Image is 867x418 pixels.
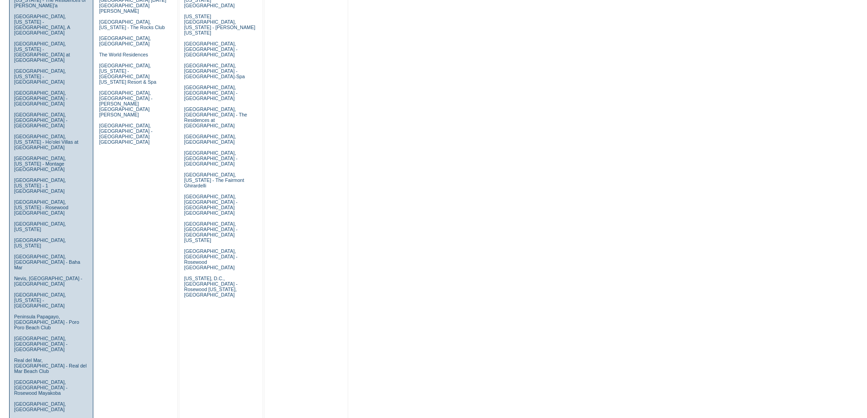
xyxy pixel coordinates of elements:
[184,221,237,243] a: [GEOGRAPHIC_DATA], [GEOGRAPHIC_DATA] - [GEOGRAPHIC_DATA] [US_STATE]
[14,401,66,412] a: [GEOGRAPHIC_DATA], [GEOGRAPHIC_DATA]
[99,90,152,117] a: [GEOGRAPHIC_DATA], [GEOGRAPHIC_DATA] - [PERSON_NAME][GEOGRAPHIC_DATA][PERSON_NAME]
[99,52,148,57] a: The World Residences
[184,172,244,188] a: [GEOGRAPHIC_DATA], [US_STATE] - The Fairmont Ghirardelli
[14,112,67,128] a: [GEOGRAPHIC_DATA], [GEOGRAPHIC_DATA] - [GEOGRAPHIC_DATA]
[14,199,68,216] a: [GEOGRAPHIC_DATA], [US_STATE] - Rosewood [GEOGRAPHIC_DATA]
[184,41,237,57] a: [GEOGRAPHIC_DATA], [GEOGRAPHIC_DATA] - [GEOGRAPHIC_DATA]
[184,150,237,166] a: [GEOGRAPHIC_DATA], [GEOGRAPHIC_DATA] - [GEOGRAPHIC_DATA]
[14,90,67,106] a: [GEOGRAPHIC_DATA], [GEOGRAPHIC_DATA] - [GEOGRAPHIC_DATA]
[99,35,151,46] a: [GEOGRAPHIC_DATA], [GEOGRAPHIC_DATA]
[99,123,152,145] a: [GEOGRAPHIC_DATA], [GEOGRAPHIC_DATA] - [GEOGRAPHIC_DATA] [GEOGRAPHIC_DATA]
[14,292,66,308] a: [GEOGRAPHIC_DATA], [US_STATE] - [GEOGRAPHIC_DATA]
[184,194,237,216] a: [GEOGRAPHIC_DATA], [GEOGRAPHIC_DATA] - [GEOGRAPHIC_DATA] [GEOGRAPHIC_DATA]
[184,14,255,35] a: [US_STATE][GEOGRAPHIC_DATA], [US_STATE] - [PERSON_NAME] [US_STATE]
[184,248,237,270] a: [GEOGRAPHIC_DATA], [GEOGRAPHIC_DATA] - Rosewood [GEOGRAPHIC_DATA]
[14,156,66,172] a: [GEOGRAPHIC_DATA], [US_STATE] - Montage [GEOGRAPHIC_DATA]
[14,314,79,330] a: Peninsula Papagayo, [GEOGRAPHIC_DATA] - Poro Poro Beach Club
[184,106,247,128] a: [GEOGRAPHIC_DATA], [GEOGRAPHIC_DATA] - The Residences at [GEOGRAPHIC_DATA]
[14,276,82,287] a: Nevis, [GEOGRAPHIC_DATA] - [GEOGRAPHIC_DATA]
[14,134,78,150] a: [GEOGRAPHIC_DATA], [US_STATE] - Ho'olei Villas at [GEOGRAPHIC_DATA]
[14,336,67,352] a: [GEOGRAPHIC_DATA], [GEOGRAPHIC_DATA] - [GEOGRAPHIC_DATA]
[14,254,80,270] a: [GEOGRAPHIC_DATA], [GEOGRAPHIC_DATA] - Baha Mar
[14,221,66,232] a: [GEOGRAPHIC_DATA], [US_STATE]
[184,276,237,297] a: [US_STATE], D.C., [GEOGRAPHIC_DATA] - Rosewood [US_STATE], [GEOGRAPHIC_DATA]
[14,14,70,35] a: [GEOGRAPHIC_DATA], [US_STATE] - [GEOGRAPHIC_DATA], A [GEOGRAPHIC_DATA]
[14,379,67,396] a: [GEOGRAPHIC_DATA], [GEOGRAPHIC_DATA] - Rosewood Mayakoba
[14,41,70,63] a: [GEOGRAPHIC_DATA], [US_STATE] - [GEOGRAPHIC_DATA] at [GEOGRAPHIC_DATA]
[14,177,66,194] a: [GEOGRAPHIC_DATA], [US_STATE] - 1 [GEOGRAPHIC_DATA]
[184,134,236,145] a: [GEOGRAPHIC_DATA], [GEOGRAPHIC_DATA]
[14,68,66,85] a: [GEOGRAPHIC_DATA], [US_STATE] - [GEOGRAPHIC_DATA]
[14,237,66,248] a: [GEOGRAPHIC_DATA], [US_STATE]
[14,358,87,374] a: Real del Mar, [GEOGRAPHIC_DATA] - Real del Mar Beach Club
[99,63,157,85] a: [GEOGRAPHIC_DATA], [US_STATE] - [GEOGRAPHIC_DATA] [US_STATE] Resort & Spa
[99,19,165,30] a: [GEOGRAPHIC_DATA], [US_STATE] - The Rocks Club
[184,63,244,79] a: [GEOGRAPHIC_DATA], [GEOGRAPHIC_DATA] - [GEOGRAPHIC_DATA]-Spa
[184,85,237,101] a: [GEOGRAPHIC_DATA], [GEOGRAPHIC_DATA] - [GEOGRAPHIC_DATA]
